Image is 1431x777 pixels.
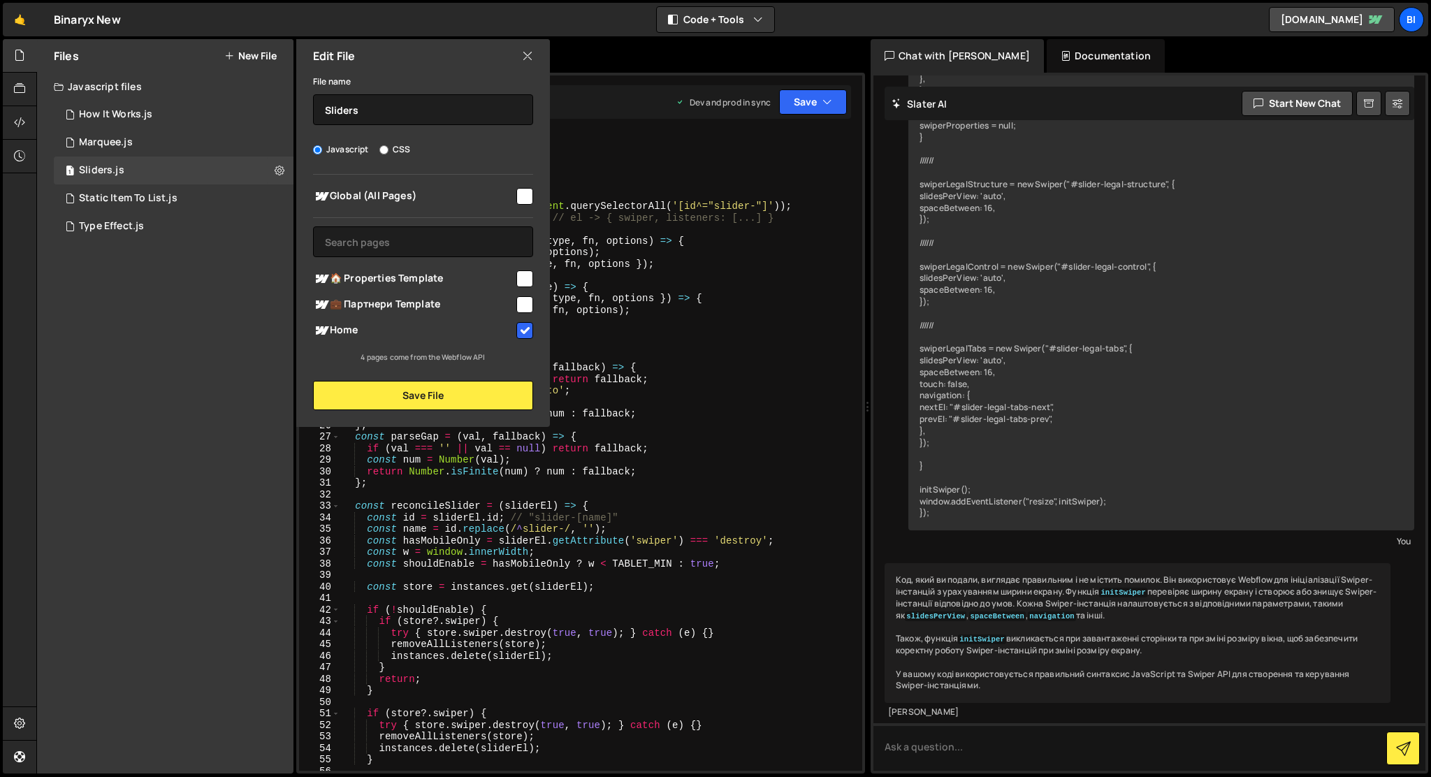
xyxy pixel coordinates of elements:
[79,136,133,149] div: Marquee.js
[313,381,533,410] button: Save File
[299,500,340,512] div: 33
[313,94,533,125] input: Name
[54,157,293,184] div: 16013/43338.js
[1028,611,1076,621] code: navigation
[313,75,351,89] label: File name
[1269,7,1395,32] a: [DOMAIN_NAME]
[299,558,340,570] div: 38
[299,512,340,524] div: 34
[871,39,1044,73] div: Chat with [PERSON_NAME]
[676,96,771,108] div: Dev and prod in sync
[1047,39,1165,73] div: Documentation
[313,296,514,313] span: 💼 Партнери Template
[299,593,340,604] div: 41
[299,454,340,466] div: 29
[313,270,514,287] span: 🏠 Properties Template
[299,651,340,662] div: 46
[299,443,340,455] div: 28
[313,322,514,339] span: Home
[299,546,340,558] div: 37
[885,563,1390,703] div: Код, який ви подали, виглядає правильним і не містить помилок. Він використовує Webflow для ініці...
[79,192,177,205] div: Static Item To List.js
[299,569,340,581] div: 39
[779,89,847,115] button: Save
[299,431,340,443] div: 27
[299,581,340,593] div: 40
[79,108,152,121] div: How It Works.js
[299,535,340,547] div: 36
[79,220,144,233] div: Type Effect.js
[299,627,340,639] div: 44
[299,616,340,627] div: 43
[379,145,388,154] input: CSS
[299,697,340,709] div: 50
[1242,91,1353,116] button: Start new chat
[969,611,1026,621] code: spaceBetween
[299,743,340,755] div: 54
[299,708,340,720] div: 51
[1099,588,1147,597] code: initSwiper
[657,7,774,32] button: Code + Tools
[313,226,533,257] input: Search pages
[299,477,340,489] div: 31
[54,184,293,212] div: 16013/43335.js
[54,212,293,240] div: 16013/42871.js
[54,48,79,64] h2: Files
[79,164,124,177] div: Sliders.js
[299,674,340,685] div: 48
[54,11,121,28] div: Binaryx New
[224,50,277,61] button: New File
[299,720,340,732] div: 52
[299,523,340,535] div: 35
[299,466,340,478] div: 30
[54,129,293,157] div: 16013/42868.js
[37,73,293,101] div: Javascript files
[299,685,340,697] div: 49
[1399,7,1424,32] a: Bi
[361,352,485,362] small: 4 pages come from the Webflow API
[299,731,340,743] div: 53
[313,188,514,205] span: Global (All Pages)
[299,604,340,616] div: 42
[313,145,322,154] input: Javascript
[299,754,340,766] div: 55
[299,639,340,651] div: 45
[299,662,340,674] div: 47
[912,534,1411,549] div: You
[892,97,947,110] h2: Slater AI
[54,101,293,129] div: 16013/43845.js
[958,634,1006,644] code: initSwiper
[313,48,355,64] h2: Edit File
[888,706,1387,718] div: [PERSON_NAME]
[379,143,410,157] label: CSS
[299,489,340,501] div: 32
[313,143,369,157] label: Javascript
[66,166,74,177] span: 1
[3,3,37,36] a: 🤙
[905,611,966,621] code: slidesPerView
